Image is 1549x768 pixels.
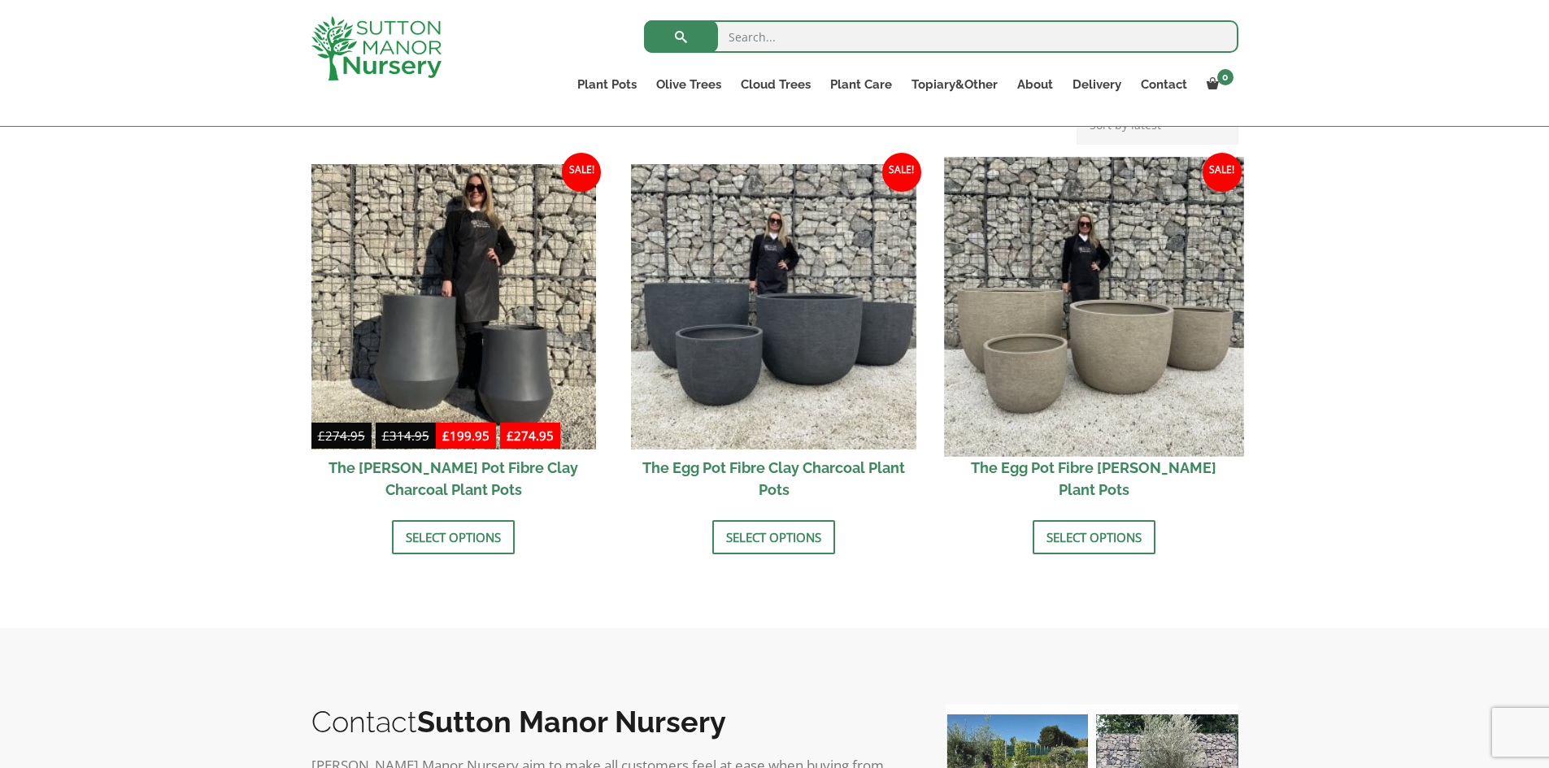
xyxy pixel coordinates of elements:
[311,16,442,80] img: logo
[1131,73,1197,96] a: Contact
[644,20,1238,53] input: Search...
[507,427,554,444] bdi: 274.95
[1033,520,1155,554] a: Select options for “The Egg Pot Fibre Clay Champagne Plant Pots”
[311,164,597,508] a: Sale! £274.95-£314.95 £199.95-£274.95 The [PERSON_NAME] Pot Fibre Clay Charcoal Plant Pots
[311,164,597,449] img: The Bien Hoa Pot Fibre Clay Charcoal Plant Pots
[1007,73,1063,96] a: About
[712,520,835,554] a: Select options for “The Egg Pot Fibre Clay Charcoal Plant Pots”
[1217,69,1234,85] span: 0
[436,426,560,449] ins: -
[382,427,429,444] bdi: 314.95
[882,153,921,192] span: Sale!
[562,153,601,192] span: Sale!
[1197,73,1238,96] a: 0
[1203,153,1242,192] span: Sale!
[951,449,1237,508] h2: The Egg Pot Fibre [PERSON_NAME] Plant Pots
[731,73,820,96] a: Cloud Trees
[392,520,515,554] a: Select options for “The Bien Hoa Pot Fibre Clay Charcoal Plant Pots”
[417,705,726,739] b: Sutton Manor Nursery
[311,705,913,739] h2: Contact
[944,157,1243,456] img: The Egg Pot Fibre Clay Champagne Plant Pots
[568,73,646,96] a: Plant Pots
[311,449,597,508] h2: The [PERSON_NAME] Pot Fibre Clay Charcoal Plant Pots
[507,427,514,444] span: £
[631,164,916,508] a: Sale! The Egg Pot Fibre Clay Charcoal Plant Pots
[820,73,902,96] a: Plant Care
[318,427,325,444] span: £
[311,426,436,449] del: -
[1063,73,1131,96] a: Delivery
[442,427,490,444] bdi: 199.95
[318,427,365,444] bdi: 274.95
[382,427,389,444] span: £
[951,164,1237,508] a: Sale! The Egg Pot Fibre [PERSON_NAME] Plant Pots
[631,449,916,508] h2: The Egg Pot Fibre Clay Charcoal Plant Pots
[902,73,1007,96] a: Topiary&Other
[631,164,916,449] img: The Egg Pot Fibre Clay Charcoal Plant Pots
[442,427,450,444] span: £
[646,73,731,96] a: Olive Trees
